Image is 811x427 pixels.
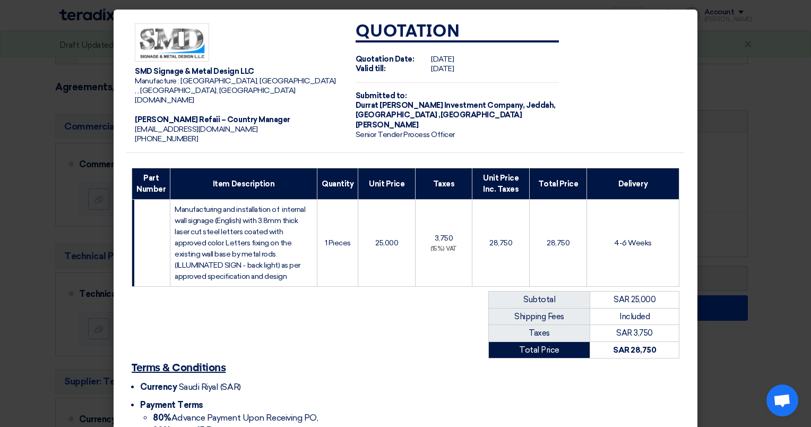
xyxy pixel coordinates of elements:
[135,125,258,134] span: [EMAIL_ADDRESS][DOMAIN_NAME]
[416,168,472,200] th: Taxes
[619,312,650,321] span: Included
[530,168,587,200] th: Total Price
[356,101,556,119] span: Jeddah, [GEOGRAPHIC_DATA] ,[GEOGRAPHIC_DATA]
[613,345,656,355] strong: SAR 28,750
[586,168,679,200] th: Delivery
[140,382,177,392] span: Currency
[590,292,679,309] td: SAR 25,000
[375,238,398,247] span: 25,000
[547,238,570,247] span: 28,750
[135,76,336,95] span: Manufacture : [GEOGRAPHIC_DATA], [GEOGRAPHIC_DATA] , , [GEOGRAPHIC_DATA], [GEOGRAPHIC_DATA]
[356,91,407,100] strong: Submitted to:
[153,413,171,423] strong: 80%
[179,382,241,392] span: Saudi Riyal (SAR)
[135,96,194,105] span: [DOMAIN_NAME]
[489,238,512,247] span: 28,750
[616,328,653,338] span: SAR 3,750
[431,64,454,73] span: [DATE]
[356,55,415,64] strong: Quotation Date:
[132,168,170,200] th: Part Number
[356,130,455,139] span: Senior Tender Process Officer
[614,238,652,247] span: 4-6 Weeks
[175,205,305,281] span: Manufacturing and installation of internal wall signage (English) with 3.8mm thick laser cut stee...
[420,245,468,254] div: (15%) VAT
[766,385,798,416] a: Open chat
[135,23,209,62] img: Company Logo
[356,23,460,40] strong: Quotation
[356,64,386,73] strong: Valid till:
[489,292,590,309] td: Subtotal
[356,121,419,130] span: [PERSON_NAME]
[325,238,351,247] span: 1 Pieces
[135,115,339,125] div: [PERSON_NAME] Refaii – Country Manager
[489,308,590,325] td: Shipping Fees
[435,234,453,243] span: 3,750
[431,55,454,64] span: [DATE]
[153,413,318,423] span: Advance Payment Upon Receiving PO,
[317,168,358,200] th: Quantity
[140,400,203,410] span: Payment Terms
[489,341,590,358] td: Total Price
[170,168,317,200] th: Item Description
[472,168,530,200] th: Unit Price Inc. Taxes
[356,101,525,110] span: Durrat [PERSON_NAME] Investment Company,
[135,67,339,76] div: SMD Signage & Metal Design LLC
[358,168,416,200] th: Unit Price
[135,134,198,143] span: [PHONE_NUMBER]
[489,325,590,342] td: Taxes
[132,363,226,373] u: Terms & Conditions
